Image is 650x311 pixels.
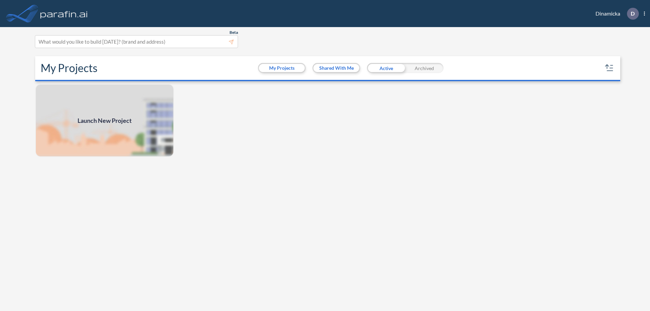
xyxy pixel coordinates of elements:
[259,64,305,72] button: My Projects
[230,30,238,35] span: Beta
[604,63,615,73] button: sort
[631,10,635,17] p: D
[78,116,132,125] span: Launch New Project
[39,7,89,20] img: logo
[367,63,405,73] div: Active
[313,64,359,72] button: Shared With Me
[35,84,174,157] img: add
[405,63,443,73] div: Archived
[35,84,174,157] a: Launch New Project
[585,8,645,20] div: Dinamicka
[41,62,97,74] h2: My Projects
